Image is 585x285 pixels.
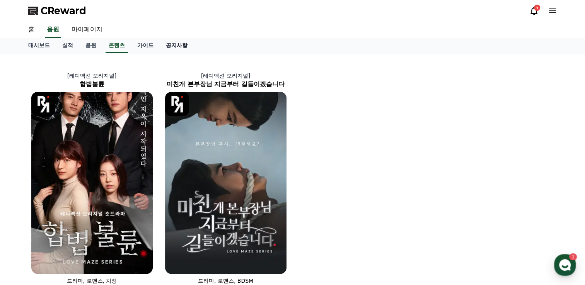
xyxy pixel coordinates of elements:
[22,38,56,53] a: 대시보드
[56,38,79,53] a: 실적
[31,92,56,116] img: [object Object] Logo
[131,38,160,53] a: 가이드
[28,5,86,17] a: CReward
[165,92,287,274] img: 미친개 본부장님 지금부터 길들이겠습니다
[41,5,86,17] span: CReward
[51,221,100,240] a: 1대화
[31,92,153,274] img: 합법불륜
[534,5,540,11] div: 5
[165,92,189,116] img: [object Object] Logo
[198,278,253,284] span: 드라마, 로맨스, BDSM
[45,22,61,38] a: 음원
[529,6,539,15] a: 5
[159,80,293,89] h2: 미친개 본부장님 지금부터 길들이겠습니다
[65,22,109,38] a: 마이페이지
[79,38,102,53] a: 음원
[22,22,41,38] a: 홈
[106,38,128,53] a: 콘텐츠
[25,80,159,89] h2: 합법불륜
[2,221,51,240] a: 홈
[160,38,194,53] a: 공지사항
[100,221,148,240] a: 설정
[24,232,29,239] span: 홈
[71,233,80,239] span: 대화
[78,221,81,227] span: 1
[159,72,293,80] p: [레디액션 오리지널]
[25,72,159,80] p: [레디액션 오리지널]
[67,278,117,284] span: 드라마, 로맨스, 치정
[119,232,129,239] span: 설정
